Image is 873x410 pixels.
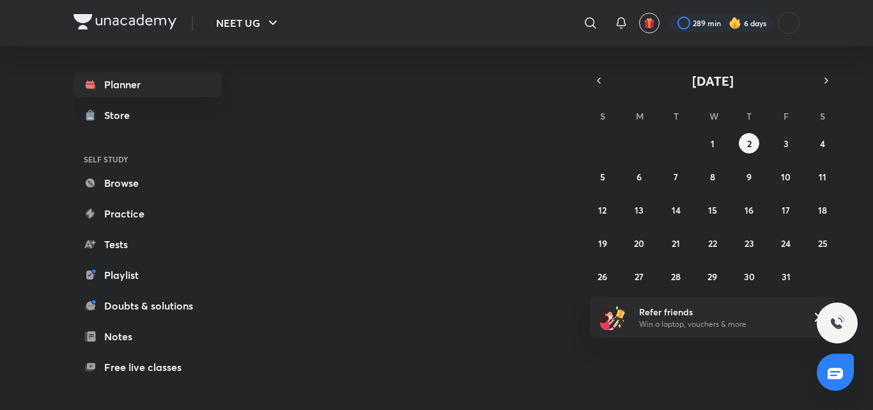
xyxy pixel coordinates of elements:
[600,110,605,122] abbr: Sunday
[812,133,833,154] button: October 4, 2025
[776,266,796,287] button: October 31, 2025
[635,271,644,283] abbr: October 27, 2025
[702,233,723,253] button: October 22, 2025
[729,17,741,29] img: streak
[739,200,759,220] button: October 16, 2025
[639,305,796,319] h6: Refer friends
[776,166,796,187] button: October 10, 2025
[635,204,644,216] abbr: October 13, 2025
[636,110,644,122] abbr: Monday
[592,233,613,253] button: October 19, 2025
[702,166,723,187] button: October 8, 2025
[776,133,796,154] button: October 3, 2025
[672,204,681,216] abbr: October 14, 2025
[73,14,176,29] img: Company Logo
[674,110,679,122] abbr: Tuesday
[104,107,137,123] div: Store
[702,133,723,154] button: October 1, 2025
[776,233,796,253] button: October 24, 2025
[781,171,791,183] abbr: October 10, 2025
[784,138,789,150] abbr: October 3, 2025
[702,266,723,287] button: October 29, 2025
[73,293,222,319] a: Doubts & solutions
[73,232,222,257] a: Tests
[781,237,791,249] abbr: October 24, 2025
[745,237,754,249] abbr: October 23, 2025
[637,171,642,183] abbr: October 6, 2025
[674,171,678,183] abbr: October 7, 2025
[812,233,833,253] button: October 25, 2025
[644,17,655,29] img: avatar
[73,324,222,349] a: Notes
[592,200,613,220] button: October 12, 2025
[608,72,817,90] button: [DATE]
[208,10,288,36] button: NEET UG
[598,271,607,283] abbr: October 26, 2025
[776,200,796,220] button: October 17, 2025
[73,201,222,226] a: Practice
[73,262,222,288] a: Playlist
[745,204,753,216] abbr: October 16, 2025
[709,110,718,122] abbr: Wednesday
[598,237,607,249] abbr: October 19, 2025
[672,237,680,249] abbr: October 21, 2025
[812,200,833,220] button: October 18, 2025
[819,171,826,183] abbr: October 11, 2025
[592,266,613,287] button: October 26, 2025
[702,200,723,220] button: October 15, 2025
[634,237,644,249] abbr: October 20, 2025
[818,237,828,249] abbr: October 25, 2025
[73,14,176,33] a: Company Logo
[812,166,833,187] button: October 11, 2025
[744,271,755,283] abbr: October 30, 2025
[778,12,800,34] img: Swarit
[818,204,827,216] abbr: October 18, 2025
[592,166,613,187] button: October 5, 2025
[708,237,717,249] abbr: October 22, 2025
[820,138,825,150] abbr: October 4, 2025
[73,148,222,170] h6: SELF STUDY
[830,315,845,331] img: ttu
[692,72,734,90] span: [DATE]
[73,170,222,196] a: Browse
[73,72,222,97] a: Planner
[710,171,715,183] abbr: October 8, 2025
[746,171,752,183] abbr: October 9, 2025
[739,266,759,287] button: October 30, 2025
[639,319,796,330] p: Win a laptop, vouchers & more
[739,133,759,154] button: October 2, 2025
[739,233,759,253] button: October 23, 2025
[639,13,660,33] button: avatar
[782,204,790,216] abbr: October 17, 2025
[629,200,649,220] button: October 13, 2025
[820,110,825,122] abbr: Saturday
[782,271,791,283] abbr: October 31, 2025
[73,102,222,128] a: Store
[629,166,649,187] button: October 6, 2025
[739,166,759,187] button: October 9, 2025
[747,138,752,150] abbr: October 2, 2025
[629,233,649,253] button: October 20, 2025
[666,233,686,253] button: October 21, 2025
[711,138,715,150] abbr: October 1, 2025
[746,110,752,122] abbr: Thursday
[671,271,681,283] abbr: October 28, 2025
[629,266,649,287] button: October 27, 2025
[708,204,717,216] abbr: October 15, 2025
[707,271,717,283] abbr: October 29, 2025
[784,110,789,122] abbr: Friday
[666,200,686,220] button: October 14, 2025
[73,354,222,380] a: Free live classes
[666,266,686,287] button: October 28, 2025
[666,166,686,187] button: October 7, 2025
[600,304,626,330] img: referral
[600,171,605,183] abbr: October 5, 2025
[598,204,606,216] abbr: October 12, 2025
